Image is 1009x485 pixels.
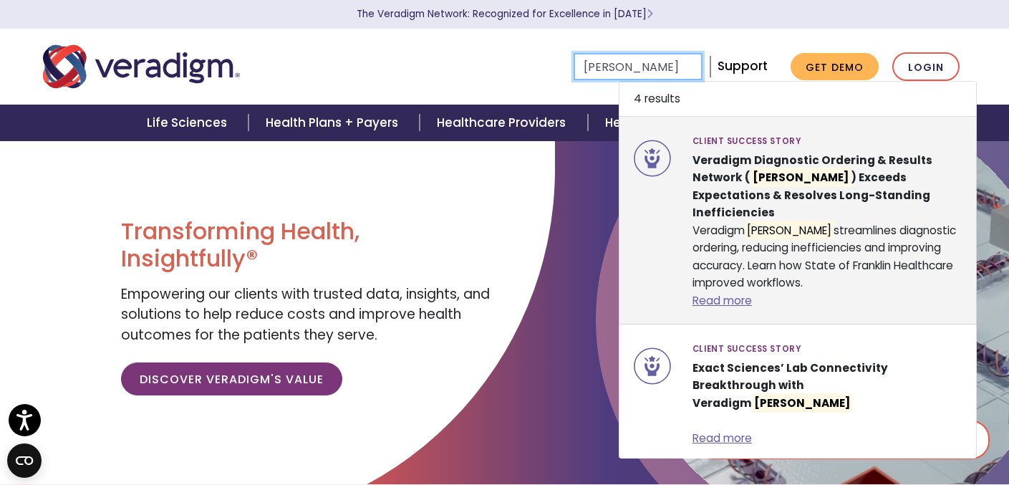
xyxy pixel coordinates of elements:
[121,362,342,395] a: Discover Veradigm's Value
[791,53,879,81] a: Get Demo
[734,396,992,468] iframe: Drift Chat Widget
[682,131,973,309] div: Veradigm streamlines diagnostic ordering, reducing inefficiencies and improving accuracy. Learn h...
[7,443,42,478] button: Open CMP widget
[750,168,851,187] mark: [PERSON_NAME]
[692,360,888,413] strong: Exact Sciences’ Lab Connectivity Breakthrough with Veradigm
[892,52,960,82] a: Login
[692,431,752,446] a: Read more
[619,81,977,117] li: 4 results
[420,105,587,141] a: Healthcare Providers
[692,339,801,360] span: Client Success Story
[634,339,670,393] img: icon-search-insights-client-success-story.svg
[634,131,670,185] img: icon-search-insights-client-success-story.svg
[43,43,240,90] img: Veradigm logo
[588,105,735,141] a: Health IT Vendors
[574,53,703,80] input: Search
[718,57,768,75] a: Support
[692,153,932,220] strong: Veradigm Diagnostic Ordering & Results Network ( ) Exceeds Expectations & Resolves Long-Standing ...
[121,284,490,345] span: Empowering our clients with trusted data, insights, and solutions to help reduce costs and improv...
[752,393,852,413] mark: [PERSON_NAME]
[248,105,420,141] a: Health Plans + Payers
[121,218,493,273] h1: Transforming Health, Insightfully®
[745,221,834,240] mark: [PERSON_NAME]
[357,7,653,21] a: The Veradigm Network: Recognized for Excellence in [DATE]Learn More
[692,131,801,152] span: Client Success Story
[692,293,752,308] a: Read more
[130,105,248,141] a: Life Sciences
[647,7,653,21] span: Learn More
